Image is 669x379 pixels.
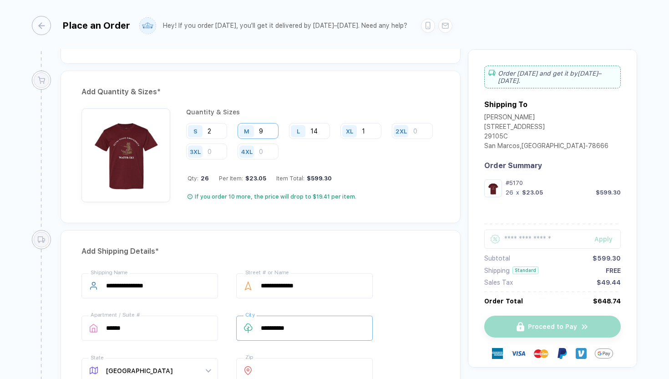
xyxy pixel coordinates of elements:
div: San Marcos , [GEOGRAPHIC_DATA] - 78666 [484,142,608,152]
div: [STREET_ADDRESS] [484,123,608,133]
div: Standard [512,266,538,274]
div: Add Quantity & Sizes [81,85,440,99]
div: M [244,128,249,134]
div: $648.74 [593,297,621,305]
div: Sales Tax [484,279,513,286]
div: 4XL [241,148,253,155]
div: If you order 10 more, the price will drop to $19.41 per item. [195,193,356,200]
div: x [515,189,520,196]
div: $599.30 [304,175,332,182]
div: Subtotal [484,255,510,262]
div: $49.44 [597,279,621,286]
img: visa [511,346,526,361]
div: Add Shipping Details [81,244,440,259]
div: #5170 [506,179,621,186]
img: 8f8d1271-772b-474d-8a36-e5123f1e3cc6_nt_front_1759279470760.jpg [86,113,166,193]
div: Order Summary [484,161,621,170]
img: user profile [140,18,156,34]
div: Qty: [188,175,209,182]
div: $599.30 [593,255,621,262]
img: Paypal [557,348,568,359]
div: 2XL [395,128,407,134]
img: express [492,348,503,359]
img: GPay [595,344,613,363]
div: Shipping [484,267,510,274]
span: 26 [198,175,209,182]
div: FREE [606,267,621,274]
div: 29105C [484,133,608,142]
div: $23.05 [243,175,266,182]
div: [PERSON_NAME] [484,113,608,123]
div: Item Total: [276,175,332,182]
div: Hey! If you order [DATE], you'll get it delivered by [DATE]–[DATE]. Need any help? [163,22,407,30]
div: S [193,128,198,134]
div: Place an Order [62,20,130,31]
button: Apply [583,230,621,249]
div: XL [346,128,353,134]
div: Order Total [484,297,523,305]
div: $599.30 [596,189,621,196]
img: Venmo [576,348,587,359]
div: 3XL [190,148,201,155]
div: L [297,128,300,134]
div: Apply [594,236,621,243]
img: 8f8d1271-772b-474d-8a36-e5123f1e3cc6_nt_front_1759279470760.jpg [487,182,500,195]
div: Order [DATE] and get it by [DATE]–[DATE] . [484,66,621,88]
div: Shipping To [484,100,527,109]
div: $23.05 [522,189,543,196]
img: master-card [534,346,548,361]
div: Quantity & Sizes [186,108,440,116]
div: 26 [506,189,513,196]
div: Per Item: [219,175,266,182]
